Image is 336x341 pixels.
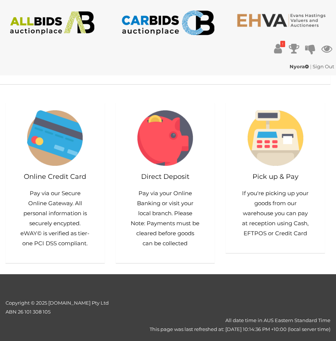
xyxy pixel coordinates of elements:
[27,110,83,166] img: payment-questions.png
[123,173,208,181] h2: Direct Deposit
[310,63,311,69] span: |
[233,173,317,181] h2: Pick up & Pay
[20,188,90,248] p: Pay via our Secure Online Gateway. All personal information is securely encypted. eWAY© is verifi...
[280,41,285,47] i: !
[248,110,303,166] img: pick-up-and-pay-icon.png
[137,110,193,166] img: direct-deposit-icon.png
[13,173,97,181] h2: Online Credit Card
[121,7,215,38] img: CARBIDS.com.au
[313,63,334,69] a: Sign Out
[290,63,310,69] a: Nyora
[131,188,200,248] p: Pay via your Online Banking or visit your local branch. Please Note: Payments must be cleared bef...
[226,103,325,253] a: Pick up & Pay If you're picking up your goods from our warehouse you can pay at reception using C...
[6,103,105,263] a: Online Credit Card Pay via our Secure Online Gateway. All personal information is securely encypt...
[236,13,330,27] img: EHVA.com.au
[5,11,99,35] img: ALLBIDS.com.au
[272,42,283,55] a: !
[116,103,215,263] a: Direct Deposit Pay via your Online Banking or visit your local branch. Please Note: Payments must...
[290,63,309,69] strong: Nyora
[241,188,310,238] p: If you're picking up your goods from our warehouse you can pay at reception using Cash, EFTPOS or...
